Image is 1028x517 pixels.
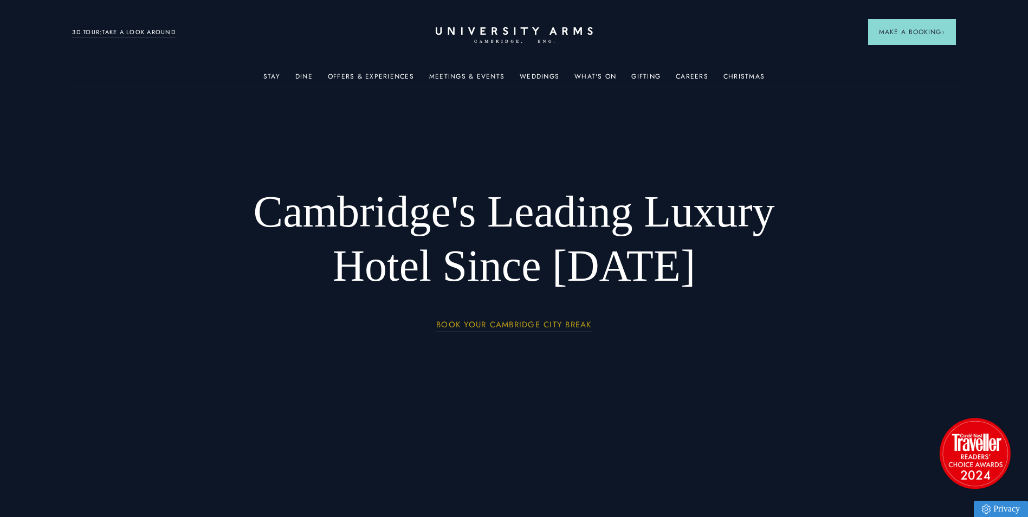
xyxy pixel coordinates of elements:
img: Arrow icon [941,30,945,34]
a: Christmas [723,73,765,87]
button: Make a BookingArrow icon [868,19,956,45]
a: Careers [676,73,708,87]
a: BOOK YOUR CAMBRIDGE CITY BREAK [436,320,592,333]
img: Privacy [982,505,991,514]
a: Stay [263,73,280,87]
img: image-2524eff8f0c5d55edbf694693304c4387916dea5-1501x1501-png [934,412,1016,494]
a: Home [436,27,593,44]
a: Privacy [974,501,1028,517]
span: Make a Booking [879,27,945,37]
a: 3D TOUR:TAKE A LOOK AROUND [72,28,176,37]
a: Weddings [520,73,559,87]
a: Dine [295,73,313,87]
a: Meetings & Events [429,73,505,87]
a: Gifting [631,73,661,87]
h1: Cambridge's Leading Luxury Hotel Since [DATE] [225,185,803,293]
a: Offers & Experiences [328,73,414,87]
a: What's On [574,73,616,87]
